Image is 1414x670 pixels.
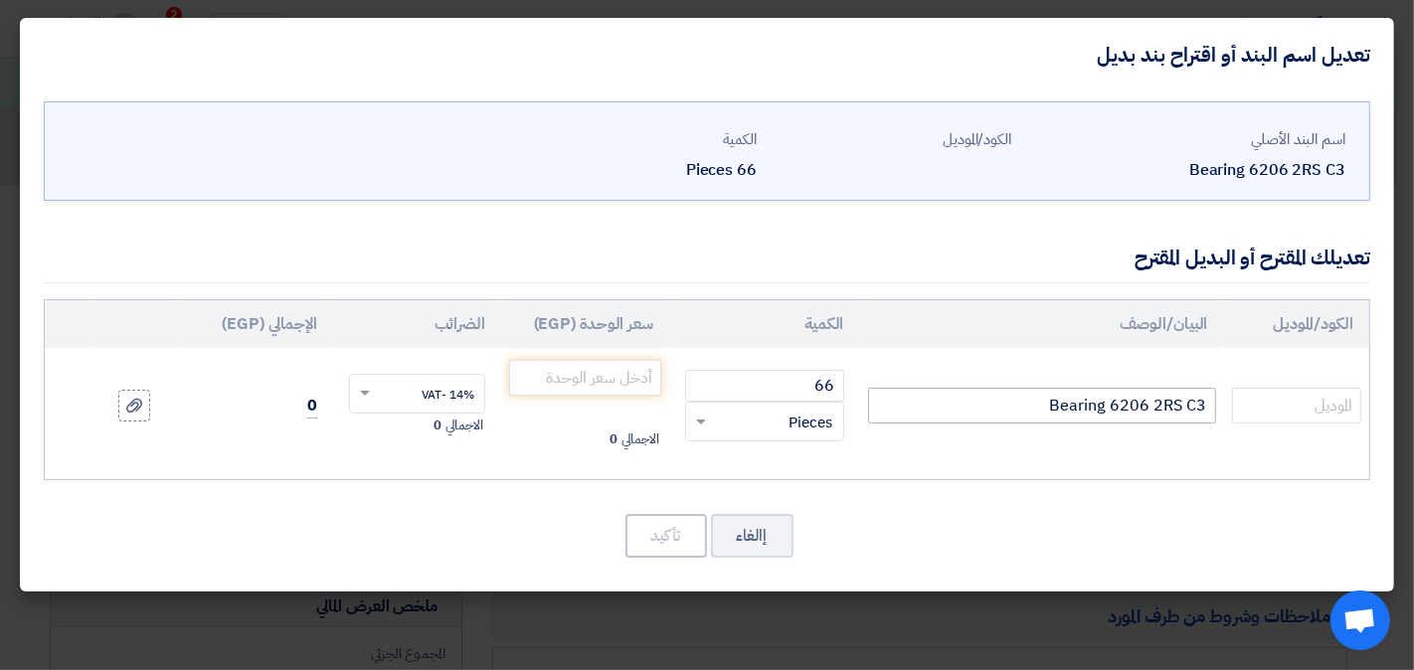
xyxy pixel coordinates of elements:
th: سعر الوحدة (EGP) [501,300,669,348]
input: Add Item Description [868,388,1216,423]
input: أدخل سعر الوحدة [509,360,661,396]
div: 66 Pieces [518,158,757,182]
div: تعديلك المقترح أو البديل المقترح [1135,243,1370,272]
div: Open chat [1330,590,1390,650]
div: الكمية [518,128,757,151]
th: الكمية [669,300,859,348]
th: البيان/الوصف [860,300,1224,348]
th: الإجمالي (EGP) [179,300,333,348]
ng-select: VAT [349,374,485,414]
span: 0 [434,416,442,435]
button: تأكيد [625,514,707,558]
h4: تعديل اسم البند أو اقتراح بند بديل [1097,42,1370,68]
span: 0 [307,394,317,419]
input: الموديل [1232,388,1361,423]
span: Pieces [790,412,833,434]
th: الكود/الموديل [1224,300,1369,348]
div: اسم البند الأصلي [1027,128,1345,151]
span: الاجمالي [445,416,483,435]
div: الكود/الموديل [773,128,1011,151]
input: RFQ_STEP1.ITEMS.2.AMOUNT_TITLE [685,370,843,402]
div: Bearing 6206 2RS C3 [1027,158,1345,182]
span: 0 [610,429,618,449]
button: إالغاء [711,514,794,558]
th: الضرائب [333,300,501,348]
span: الاجمالي [621,429,659,449]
